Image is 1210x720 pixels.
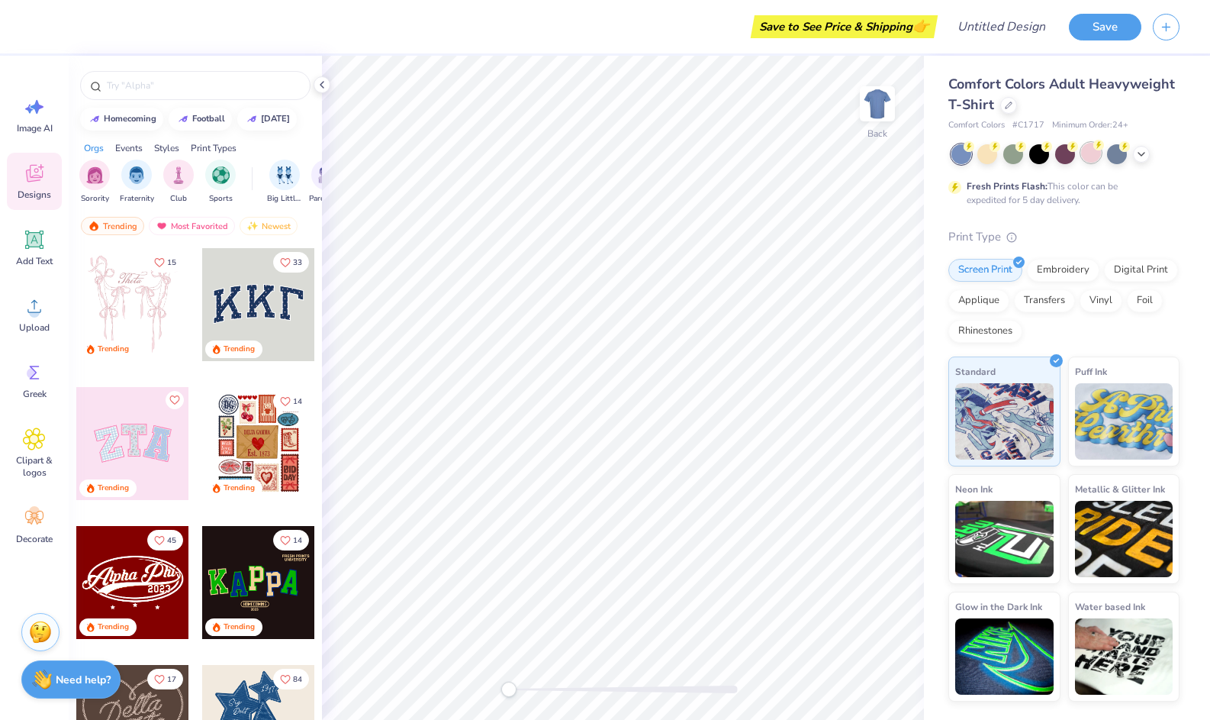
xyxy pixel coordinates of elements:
[205,160,236,205] button: filter button
[86,166,104,184] img: Sorority Image
[276,166,293,184] img: Big Little Reveal Image
[120,160,154,205] button: filter button
[267,193,302,205] span: Big Little Reveal
[84,141,104,155] div: Orgs
[120,160,154,205] div: filter for Fraternity
[88,115,101,124] img: trend_line.gif
[1027,259,1099,282] div: Embroidery
[955,618,1054,695] img: Glow in the Dark Ink
[56,673,111,687] strong: Need help?
[156,221,168,231] img: most_fav.gif
[967,180,1047,192] strong: Fresh Prints Flash:
[309,160,344,205] div: filter for Parent's Weekend
[267,160,302,205] div: filter for Big Little Reveal
[147,530,183,550] button: Like
[166,391,184,409] button: Like
[955,481,993,497] span: Neon Ink
[955,501,1054,577] img: Neon Ink
[79,160,110,205] button: filter button
[293,676,302,683] span: 84
[1014,289,1075,312] div: Transfers
[1075,383,1173,460] img: Puff Ink
[948,289,1009,312] div: Applique
[309,160,344,205] button: filter button
[16,533,53,545] span: Decorate
[80,108,163,131] button: homecoming
[1075,363,1107,379] span: Puff Ink
[17,122,53,134] span: Image AI
[128,166,145,184] img: Fraternity Image
[309,193,344,205] span: Parent's Weekend
[1012,119,1044,132] span: # C1717
[912,17,929,35] span: 👉
[154,141,179,155] div: Styles
[9,454,60,479] span: Clipart & logos
[212,166,230,184] img: Sports Image
[755,15,934,38] div: Save to See Price & Shipping
[147,669,183,689] button: Like
[237,108,297,131] button: [DATE]
[81,193,109,205] span: Sorority
[79,160,110,205] div: filter for Sorority
[1104,259,1178,282] div: Digital Print
[191,141,237,155] div: Print Types
[209,193,233,205] span: Sports
[955,383,1054,460] img: Standard
[23,388,47,400] span: Greek
[224,622,255,633] div: Trending
[261,115,290,123] div: halloween
[1127,289,1163,312] div: Foil
[293,537,302,544] span: 14
[163,160,194,205] button: filter button
[867,127,887,140] div: Back
[293,259,302,266] span: 33
[224,483,255,494] div: Trending
[120,193,154,205] span: Fraternity
[948,259,1022,282] div: Screen Print
[1075,618,1173,695] img: Water based Ink
[955,363,996,379] span: Standard
[104,115,156,123] div: homecoming
[318,166,336,184] img: Parent's Weekend Image
[267,160,302,205] button: filter button
[98,483,129,494] div: Trending
[945,11,1057,42] input: Untitled Design
[1080,289,1122,312] div: Vinyl
[19,321,50,334] span: Upload
[1075,481,1165,497] span: Metallic & Glitter Ink
[224,344,255,355] div: Trending
[1052,119,1128,132] span: Minimum Order: 24 +
[948,119,1005,132] span: Comfort Colors
[169,108,232,131] button: football
[163,160,194,205] div: filter for Club
[167,537,176,544] span: 45
[1069,14,1141,40] button: Save
[192,115,225,123] div: football
[149,217,235,235] div: Most Favorited
[1075,599,1145,615] span: Water based Ink
[205,160,236,205] div: filter for Sports
[273,252,309,273] button: Like
[948,320,1022,343] div: Rhinestones
[88,221,100,231] img: trending.gif
[273,391,309,412] button: Like
[948,228,1179,246] div: Print Type
[273,530,309,550] button: Like
[167,259,176,266] span: 15
[862,89,893,119] img: Back
[98,344,129,355] div: Trending
[240,217,298,235] div: Newest
[1075,501,1173,577] img: Metallic & Glitter Ink
[246,221,259,231] img: newest.gif
[81,217,144,235] div: Trending
[170,193,187,205] span: Club
[18,189,51,201] span: Designs
[177,115,189,124] img: trend_line.gif
[98,622,129,633] div: Trending
[273,669,309,689] button: Like
[147,252,183,273] button: Like
[293,398,302,405] span: 14
[967,179,1154,207] div: This color can be expedited for 5 day delivery.
[167,676,176,683] span: 17
[170,166,187,184] img: Club Image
